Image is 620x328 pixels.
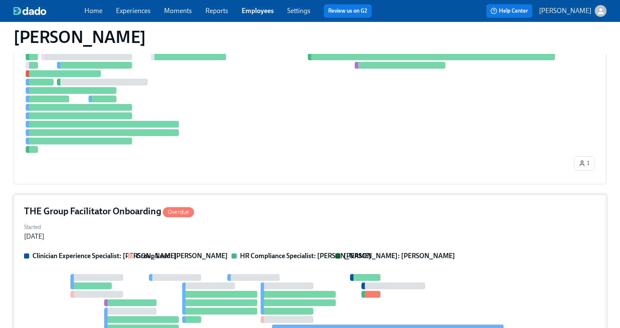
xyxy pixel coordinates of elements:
a: Review us on G2 [328,7,367,15]
a: Moments [164,7,192,15]
p: [PERSON_NAME] [539,6,591,16]
button: Help Center [486,4,532,18]
div: [DATE] [24,232,44,241]
span: Help Center [491,7,528,15]
a: Settings [287,7,310,15]
label: Started [24,223,44,232]
strong: [PERSON_NAME]: [PERSON_NAME] [344,252,455,260]
a: Experiences [116,7,151,15]
h4: THE Group Facilitator Onboarding [24,205,194,218]
a: Reports [205,7,228,15]
button: 1 [574,156,594,171]
a: dado [13,7,84,15]
button: Review us on G2 [324,4,372,18]
span: 1 [579,159,590,168]
strong: Clinician Experience Specialist: [PERSON_NAME] [32,252,177,260]
button: [PERSON_NAME] [539,5,607,17]
strong: HR Compliance Specialist: [PERSON_NAME] [240,252,371,260]
img: dado [13,7,46,15]
span: Overdue [163,209,194,215]
a: Home [84,7,102,15]
strong: Group Lead: [PERSON_NAME] [136,252,228,260]
a: Employees [242,7,274,15]
h1: [PERSON_NAME] [13,27,146,47]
